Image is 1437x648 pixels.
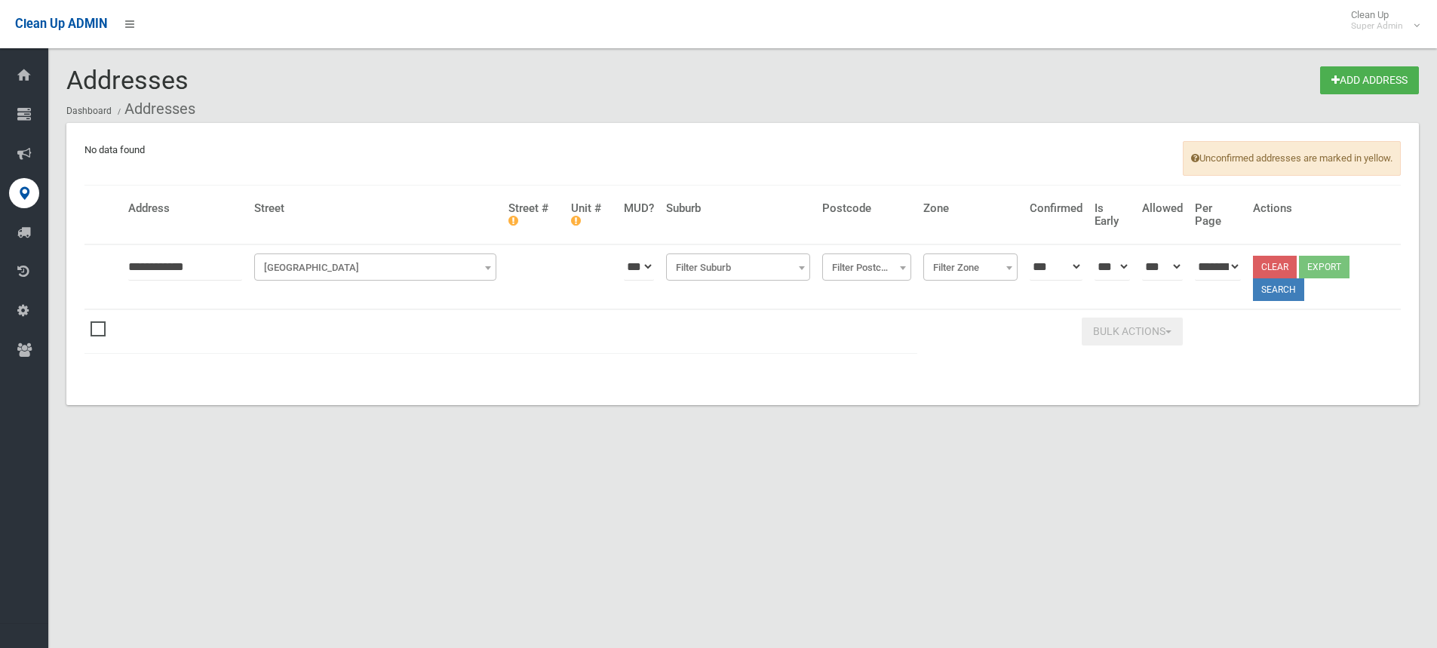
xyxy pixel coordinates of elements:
[508,202,559,227] h4: Street #
[1195,202,1241,227] h4: Per Page
[258,257,493,278] span: Filter Street
[1142,202,1183,215] h4: Allowed
[1253,256,1297,278] a: Clear
[1030,202,1082,215] h4: Confirmed
[66,106,112,116] a: Dashboard
[822,253,911,281] span: Filter Postcode
[822,202,911,215] h4: Postcode
[923,253,1018,281] span: Filter Zone
[254,202,496,215] h4: Street
[666,202,809,215] h4: Suburb
[670,257,806,278] span: Filter Suburb
[826,257,907,278] span: Filter Postcode
[15,17,107,31] span: Clean Up ADMIN
[1095,202,1130,227] h4: Is Early
[1320,66,1419,94] a: Add Address
[1253,202,1395,215] h4: Actions
[666,253,809,281] span: Filter Suburb
[1299,256,1349,278] button: Export
[1343,9,1418,32] span: Clean Up
[1183,141,1401,176] span: Unconfirmed addresses are marked in yellow.
[1351,20,1403,32] small: Super Admin
[624,202,654,215] h4: MUD?
[66,123,1419,405] div: No data found
[927,257,1014,278] span: Filter Zone
[1253,278,1304,301] button: Search
[254,253,496,281] span: Filter Street
[66,65,189,95] span: Addresses
[571,202,612,227] h4: Unit #
[128,202,242,215] h4: Address
[923,202,1018,215] h4: Zone
[114,95,195,123] li: Addresses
